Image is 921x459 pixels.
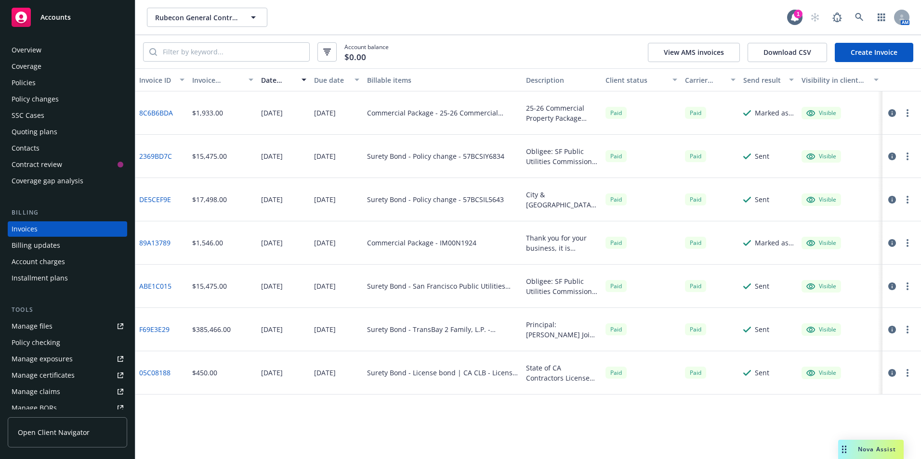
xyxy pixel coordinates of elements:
[12,124,57,140] div: Quoting plans
[12,254,65,269] div: Account charges
[605,193,627,205] span: Paid
[192,75,243,85] div: Invoice amount
[314,281,336,291] div: [DATE]
[838,440,904,459] button: Nova Assist
[363,68,522,91] button: Billable items
[8,400,127,416] a: Manage BORs
[798,68,882,91] button: Visibility in client dash
[8,75,127,90] a: Policies
[806,152,836,161] div: Visible
[755,238,794,248] div: Marked as sent
[739,68,798,91] button: Send result
[367,194,504,204] div: Surety Bond - Policy change - 57BCSIL5643
[526,276,598,296] div: Obligee: SF Public Utilities Commission Principal: Rubecon General Contracting, Inc. Bond Amount:...
[605,75,667,85] div: Client status
[8,91,127,107] a: Policy changes
[526,233,598,253] div: Thank you for your business, it is appreciated! Payment is due upon receipt.
[12,368,75,383] div: Manage certificates
[12,173,83,189] div: Coverage gap analysis
[192,108,223,118] div: $1,933.00
[858,445,896,453] span: Nova Assist
[192,281,227,291] div: $15,475.00
[8,384,127,399] a: Manage claims
[8,238,127,253] a: Billing updates
[806,325,836,334] div: Visible
[806,282,836,291] div: Visible
[605,107,627,119] span: Paid
[8,368,127,383] a: Manage certificates
[314,151,336,161] div: [DATE]
[806,195,836,204] div: Visible
[526,75,598,85] div: Description
[605,237,627,249] div: Paid
[685,75,725,85] div: Carrier status
[828,8,847,27] a: Report a Bug
[192,194,227,204] div: $17,498.00
[192,238,223,248] div: $1,546.00
[8,173,127,189] a: Coverage gap analysis
[605,150,627,162] span: Paid
[806,239,836,247] div: Visible
[149,48,157,56] svg: Search
[310,68,363,91] button: Due date
[806,369,836,377] div: Visible
[192,368,217,378] div: $450.00
[685,237,706,249] div: Paid
[8,319,127,334] a: Manage files
[261,238,283,248] div: [DATE]
[12,221,38,237] div: Invoices
[139,194,171,204] a: DE5CEF9E
[685,323,706,335] div: Paid
[367,281,518,291] div: Surety Bond - San Francisco Public Utilities Commission - 57BCSIY6834
[147,8,267,27] button: Rubecon General Contracting, Inc. dba: Rubecon Builders Inc.
[802,75,868,85] div: Visibility in client dash
[139,324,170,334] a: F69E3E29
[192,151,227,161] div: $15,475.00
[8,221,127,237] a: Invoices
[344,43,389,61] span: Account balance
[526,319,598,340] div: Principal: [PERSON_NAME] Joint Venture Obligee: TransBay 2 Family, [PERSON_NAME] Amount: $148,823...
[367,75,518,85] div: Billable items
[314,238,336,248] div: [DATE]
[8,157,127,172] a: Contract review
[12,384,60,399] div: Manage claims
[743,75,783,85] div: Send result
[8,351,127,367] a: Manage exposures
[139,281,171,291] a: ABE1C015
[526,363,598,383] div: State of CA Contractors License Bond Bond Amount: $25,000. Renewal Premium
[755,194,769,204] div: Sent
[8,42,127,58] a: Overview
[872,8,891,27] a: Switch app
[139,368,171,378] a: 05C08188
[8,254,127,269] a: Account charges
[605,323,627,335] div: Paid
[261,75,296,85] div: Date issued
[850,8,869,27] a: Search
[806,109,836,117] div: Visible
[8,108,127,123] a: SSC Cases
[685,150,706,162] div: Paid
[188,68,257,91] button: Invoice amount
[685,107,706,119] span: Paid
[192,324,231,334] div: $385,466.00
[344,51,366,64] span: $0.00
[8,140,127,156] a: Contacts
[155,13,238,23] span: Rubecon General Contracting, Inc. dba: Rubecon Builders Inc.
[755,281,769,291] div: Sent
[135,68,188,91] button: Invoice ID
[314,75,349,85] div: Due date
[685,367,706,379] div: Paid
[8,305,127,315] div: Tools
[685,193,706,205] div: Paid
[314,324,336,334] div: [DATE]
[314,108,336,118] div: [DATE]
[139,75,174,85] div: Invoice ID
[748,43,827,62] button: Download CSV
[12,335,60,350] div: Policy checking
[12,238,60,253] div: Billing updates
